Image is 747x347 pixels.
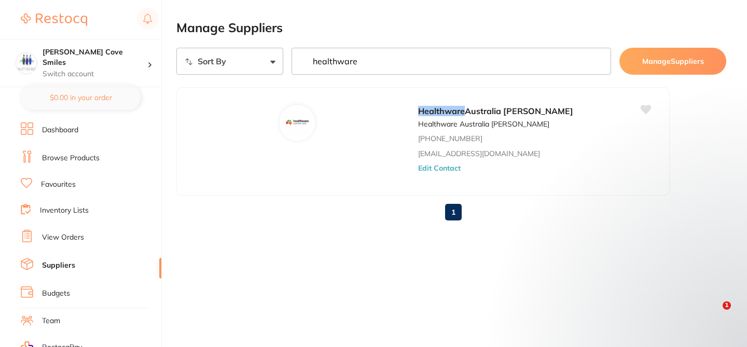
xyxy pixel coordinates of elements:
[42,125,78,135] a: Dashboard
[16,53,37,74] img: Hallett Cove Smiles
[21,13,87,26] img: Restocq Logo
[619,48,726,75] button: ManageSuppliers
[42,316,60,326] a: Team
[418,149,540,158] a: [EMAIL_ADDRESS][DOMAIN_NAME]
[42,260,75,271] a: Suppliers
[534,236,742,319] iframe: Intercom notifications message
[42,232,84,243] a: View Orders
[176,21,726,35] h2: Manage Suppliers
[701,301,726,326] iframe: Intercom live chat
[418,134,482,143] p: [PHONE_NUMBER]
[292,48,612,75] input: Search Suppliers
[43,69,147,79] p: Switch account
[41,179,76,190] a: Favourites
[445,202,462,223] a: 1
[42,153,100,163] a: Browse Products
[21,8,87,32] a: Restocq Logo
[418,106,465,116] em: Healthware
[285,110,310,135] img: Healthware Australia Ridley
[21,85,141,110] button: $0.00 in your order
[43,47,147,67] h4: Hallett Cove Smiles
[40,205,89,216] a: Inventory Lists
[418,164,461,172] button: Edit Contact
[465,106,573,116] span: Australia [PERSON_NAME]
[723,301,731,310] span: 1
[418,120,549,128] p: Healthware Australia [PERSON_NAME]
[42,288,70,299] a: Budgets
